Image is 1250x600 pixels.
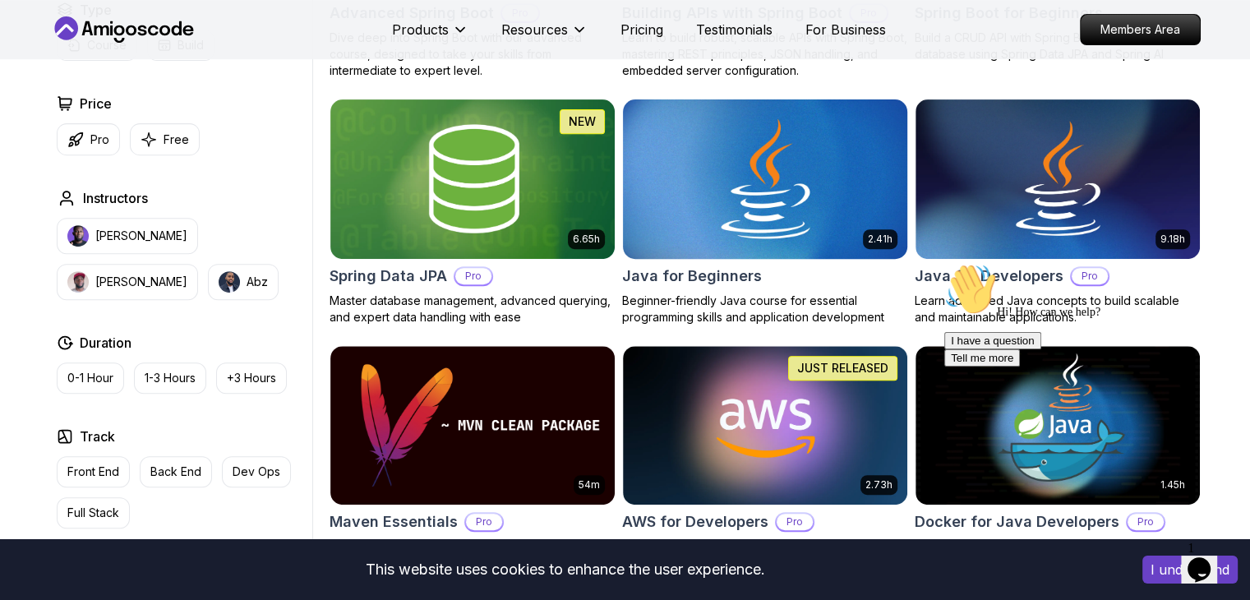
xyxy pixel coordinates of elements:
div: 👋Hi! How can we help?I have a questionTell me more [7,7,302,110]
p: 0-1 Hour [67,370,113,386]
p: Full Stack [67,505,119,521]
button: Full Stack [57,497,130,528]
div: This website uses cookies to enhance the user experience. [12,552,1118,588]
a: Java for Developers card9.18hJava for DevelopersProLearn advanced Java concepts to build scalable... [915,99,1201,325]
img: Java for Beginners card [616,95,914,262]
button: instructor img[PERSON_NAME] [57,218,198,254]
p: 2.41h [868,233,893,246]
h2: Instructors [83,188,148,208]
p: NEW [569,113,596,130]
a: For Business [805,20,886,39]
h2: AWS for Developers [622,510,768,533]
h2: Docker for Java Developers [915,510,1119,533]
h2: Price [80,94,112,113]
button: Back End [140,456,212,487]
button: Resources [501,20,588,53]
a: Maven Essentials card54mMaven EssentialsProLearn how to use Maven to build and manage your Java p... [330,345,616,572]
h2: Java for Developers [915,265,1063,288]
p: Master database management, advanced querying, and expert data handling with ease [330,293,616,325]
p: 54m [579,478,600,492]
h2: Duration [80,333,131,353]
button: instructor img[PERSON_NAME] [57,264,198,300]
button: 1-3 Hours [134,362,206,394]
img: Maven Essentials card [330,346,615,505]
h2: Java for Beginners [622,265,762,288]
a: Members Area [1080,14,1201,45]
button: Tell me more [7,93,82,110]
p: Pro [90,132,109,148]
img: instructor img [219,271,240,293]
a: Java for Beginners card2.41hJava for BeginnersBeginner-friendly Java course for essential program... [622,99,908,325]
a: Spring Data JPA card6.65hNEWSpring Data JPAProMaster database management, advanced querying, and ... [330,99,616,325]
img: Docker for Java Developers card [916,346,1200,505]
p: [PERSON_NAME] [95,274,187,290]
img: Spring Data JPA card [330,99,615,259]
h2: Spring Data JPA [330,265,447,288]
p: Dev Ops [233,464,280,480]
span: Hi! How can we help? [7,49,163,62]
p: Free [164,132,189,148]
p: Abz [247,274,268,290]
p: 9.18h [1160,233,1185,246]
p: +3 Hours [227,370,276,386]
img: AWS for Developers card [623,346,907,505]
p: JUST RELEASED [797,360,888,376]
button: Free [130,123,200,155]
img: instructor img [67,271,89,293]
p: 1-3 Hours [145,370,196,386]
p: Resources [501,20,568,39]
p: Pro [466,514,502,530]
button: I have a question [7,76,104,93]
h2: Maven Essentials [330,510,458,533]
p: Products [392,20,449,39]
button: Front End [57,456,130,487]
p: Pro [777,514,813,530]
button: +3 Hours [216,362,287,394]
p: Beginner-friendly Java course for essential programming skills and application development [622,293,908,325]
p: Learn advanced Java concepts to build scalable and maintainable applications. [915,293,1201,325]
button: Dev Ops [222,456,291,487]
img: :wave: [7,7,59,59]
button: instructor imgAbz [208,264,279,300]
p: Members Area [1081,15,1200,44]
button: Pro [57,123,120,155]
iframe: chat widget [1181,534,1234,584]
p: Pro [455,268,491,284]
button: Products [392,20,468,53]
a: Pricing [620,20,663,39]
a: AWS for Developers card2.73hJUST RELEASEDAWS for DevelopersProMaster AWS services like EC2, RDS, ... [622,345,908,588]
img: instructor img [67,225,89,247]
a: Testimonials [696,20,773,39]
p: 2.73h [865,478,893,492]
p: [PERSON_NAME] [95,228,187,244]
iframe: chat widget [938,256,1234,526]
p: 6.65h [573,233,600,246]
button: 0-1 Hour [57,362,124,394]
p: Back End [150,464,201,480]
img: Java for Developers card [916,99,1200,259]
h2: Track [80,427,115,446]
p: Front End [67,464,119,480]
button: Accept cookies [1142,556,1238,584]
